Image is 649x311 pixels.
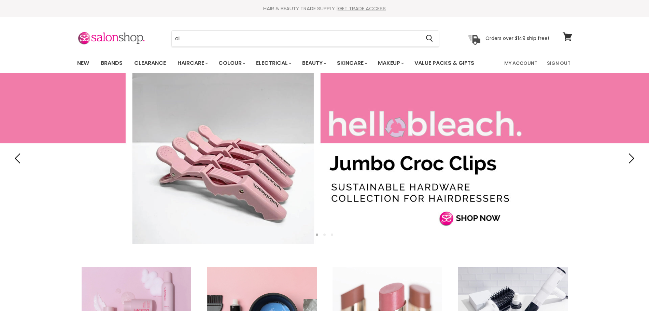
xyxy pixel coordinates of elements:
[213,56,250,70] a: Colour
[421,31,439,46] button: Search
[373,56,408,70] a: Makeup
[12,152,26,165] button: Previous
[72,53,490,73] ul: Main menu
[485,35,549,41] p: Orders over $149 ship free!
[338,5,386,12] a: GET TRADE ACCESS
[331,234,333,236] li: Page dot 3
[323,234,326,236] li: Page dot 2
[332,56,371,70] a: Skincare
[69,5,581,12] div: HAIR & BEAUTY TRADE SUPPLY |
[500,56,541,70] a: My Account
[171,30,439,47] form: Product
[316,234,318,236] li: Page dot 1
[543,56,575,70] a: Sign Out
[96,56,128,70] a: Brands
[69,53,581,73] nav: Main
[409,56,479,70] a: Value Packs & Gifts
[72,56,94,70] a: New
[297,56,330,70] a: Beauty
[251,56,296,70] a: Electrical
[623,152,637,165] button: Next
[172,56,212,70] a: Haircare
[172,31,421,46] input: Search
[129,56,171,70] a: Clearance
